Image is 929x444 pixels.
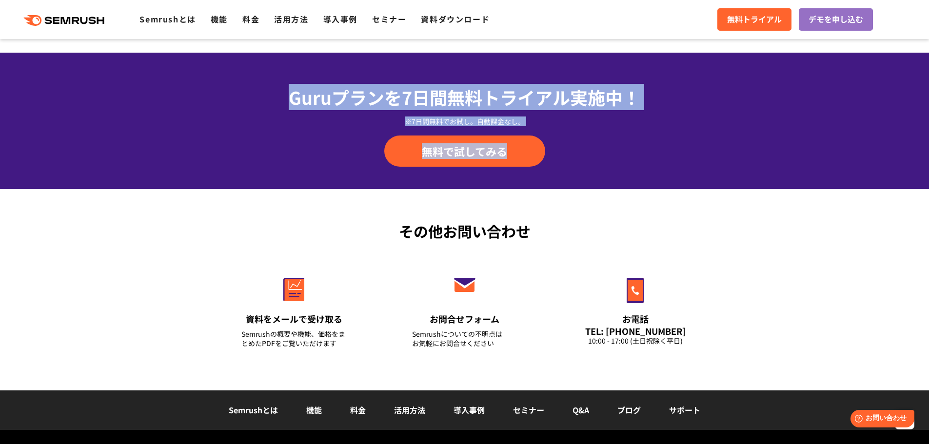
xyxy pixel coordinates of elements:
[350,404,366,416] a: 料金
[583,326,688,336] div: TEL: [PHONE_NUMBER]
[306,404,322,416] a: 機能
[241,313,347,325] div: 資料をメールで受け取る
[412,329,517,348] div: Semrushについての不明点は お気軽にお問合せください
[447,84,640,110] span: 無料トライアル実施中！
[669,404,700,416] a: サポート
[211,13,228,25] a: 機能
[412,313,517,325] div: お問合せフォーム
[421,13,490,25] a: 資料ダウンロード
[717,8,791,31] a: 無料トライアル
[209,84,721,110] div: Guruプランを7日間
[583,313,688,325] div: お電話
[221,257,367,360] a: 資料をメールで受け取る Semrushの概要や機能、価格をまとめたPDFをご覧いただけます
[454,404,485,416] a: 導入事例
[384,135,545,167] a: 無料で試してみる
[842,406,918,433] iframe: Help widget launcher
[241,329,347,348] div: Semrushの概要や機能、価格をまとめたPDFをご覧いただけます
[513,404,544,416] a: セミナー
[809,13,863,26] span: デモを申し込む
[139,13,196,25] a: Semrushとは
[372,13,406,25] a: セミナー
[242,13,259,25] a: 料金
[392,257,538,360] a: お問合せフォーム Semrushについての不明点はお気軽にお問合せください
[617,404,641,416] a: ブログ
[323,13,357,25] a: 導入事例
[229,404,278,416] a: Semrushとは
[209,116,721,126] div: ※7日間無料でお試し。自動課金なし。
[799,8,873,31] a: デモを申し込む
[209,220,721,242] div: その他お問い合わせ
[422,144,507,158] span: 無料で試してみる
[573,404,589,416] a: Q&A
[274,13,308,25] a: 活用方法
[583,336,688,346] div: 10:00 - 17:00 (土日祝除く平日)
[727,13,782,26] span: 無料トライアル
[394,404,425,416] a: 活用方法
